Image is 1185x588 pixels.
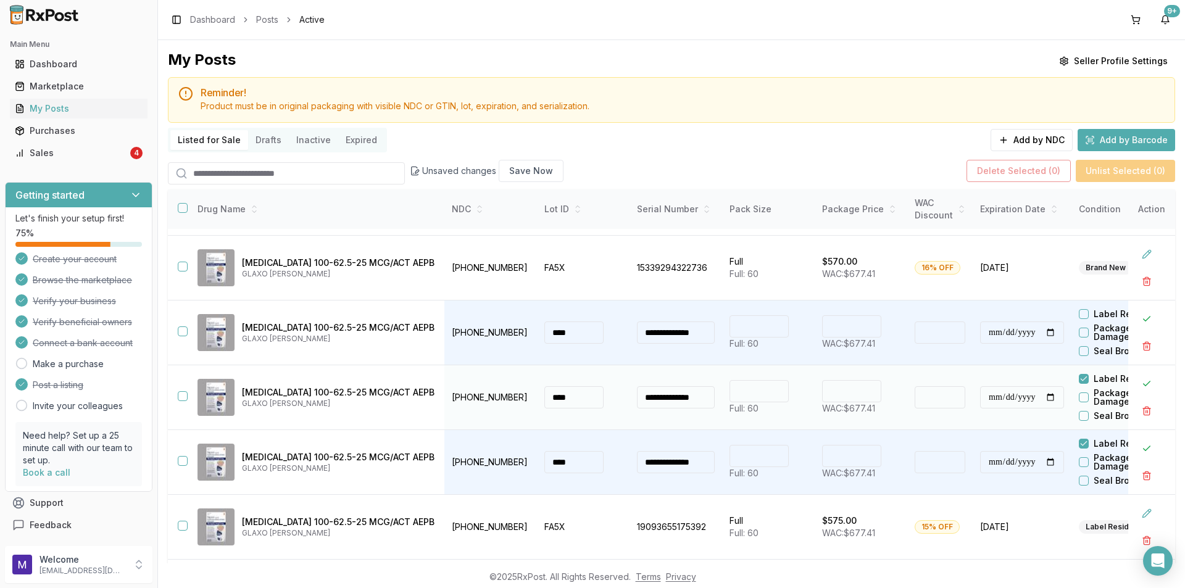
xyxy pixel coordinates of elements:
button: My Posts [5,99,152,118]
button: Delete [1136,270,1158,292]
div: Sales [15,147,128,159]
div: 16% OFF [915,261,960,275]
img: Trelegy Ellipta 100-62.5-25 MCG/ACT AEPB [197,508,235,545]
img: RxPost Logo [5,5,84,25]
div: My Posts [15,102,143,115]
a: Purchases [10,120,148,142]
label: Label Residue [1094,310,1155,318]
div: My Posts [168,50,236,72]
p: [MEDICAL_DATA] 100-62.5-25 MCG/ACT AEPB [242,451,434,463]
img: Trelegy Ellipta 100-62.5-25 MCG/ACT AEPB [197,249,235,286]
button: Close [1136,437,1158,460]
label: Package Damaged [1094,324,1164,341]
div: Dashboard [15,58,143,70]
label: Label Residue [1094,439,1155,448]
img: User avatar [12,555,32,574]
th: Condition [1071,189,1164,230]
div: Purchases [15,125,143,137]
span: Create your account [33,253,117,265]
p: [MEDICAL_DATA] 100-62.5-25 MCG/ACT AEPB [242,386,434,399]
td: Full [722,495,815,560]
span: WAC: $677.41 [822,268,875,279]
button: Delete [1136,335,1158,357]
p: Need help? Set up a 25 minute call with our team to set up. [23,429,135,466]
span: Verify beneficial owners [33,316,132,328]
h5: Reminder! [201,88,1165,97]
div: Brand New [1079,261,1133,275]
button: Edit [1136,243,1158,265]
button: Dashboard [5,54,152,74]
a: Book a call [23,467,70,478]
a: Marketplace [10,75,148,97]
th: Pack Size [722,189,815,230]
h2: Main Menu [10,39,148,49]
button: Close [1136,308,1158,330]
button: Save Now [499,160,563,182]
span: Full: 60 [730,528,759,538]
div: 4 [130,147,143,159]
td: [PHONE_NUMBER] [444,236,537,300]
div: 9+ [1164,5,1180,17]
span: Verify your business [33,295,116,307]
label: Package Damaged [1094,389,1164,406]
p: $570.00 [822,255,857,268]
span: Browse the marketplace [33,274,132,286]
span: 75 % [15,227,34,239]
p: GLAXO [PERSON_NAME] [242,334,434,344]
span: Full: 60 [730,268,759,279]
span: WAC: $677.41 [822,338,875,349]
div: Product must be in original packaging with visible NDC or GTIN, lot, expiration, and serialization. [201,100,1165,112]
a: Terms [636,571,661,582]
a: Dashboard [10,53,148,75]
button: Marketplace [5,77,152,96]
nav: breadcrumb [190,14,325,26]
div: Package Price [822,203,900,215]
span: Full: 60 [730,338,759,349]
label: Seal Broken [1094,412,1145,420]
td: [PHONE_NUMBER] [444,365,537,430]
button: Delete [1136,400,1158,422]
td: [PHONE_NUMBER] [444,495,537,560]
td: [PHONE_NUMBER] [444,300,537,365]
span: Connect a bank account [33,337,133,349]
span: [DATE] [980,521,1064,533]
div: Expiration Date [980,203,1064,215]
td: Full [722,236,815,300]
td: FA5X [537,236,630,300]
button: Add by NDC [991,129,1073,151]
div: Serial Number [637,203,715,215]
span: Full: 60 [730,468,759,478]
button: Listed for Sale [170,130,248,150]
span: WAC: $677.41 [822,403,875,413]
div: Lot ID [544,203,622,215]
p: $575.00 [822,515,857,527]
p: GLAXO [PERSON_NAME] [242,463,434,473]
label: Package Damaged [1094,453,1164,471]
button: Delete [1136,465,1158,487]
div: WAC Discount [915,197,965,222]
div: 15% OFF [915,520,960,534]
button: Seller Profile Settings [1052,50,1175,72]
a: Dashboard [190,14,235,26]
a: Sales4 [10,142,148,164]
p: GLAXO [PERSON_NAME] [242,399,434,408]
label: Seal Broken [1094,476,1145,485]
a: Privacy [666,571,696,582]
span: Post a listing [33,379,83,391]
a: Posts [256,14,278,26]
button: 9+ [1155,10,1175,30]
button: Delete [1136,529,1158,552]
p: [MEDICAL_DATA] 100-62.5-25 MCG/ACT AEPB [242,516,434,528]
a: Invite your colleagues [33,400,123,412]
div: Drug Name [197,203,434,215]
span: Full: 60 [730,403,759,413]
span: WAC: $677.41 [822,468,875,478]
td: 19093655175392 [630,495,722,560]
a: Make a purchase [33,358,104,370]
div: Marketplace [15,80,143,93]
p: GLAXO [PERSON_NAME] [242,528,434,538]
div: Unsaved changes [410,160,563,182]
label: Label Residue [1094,375,1155,383]
button: Support [5,492,152,514]
button: Purchases [5,121,152,141]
